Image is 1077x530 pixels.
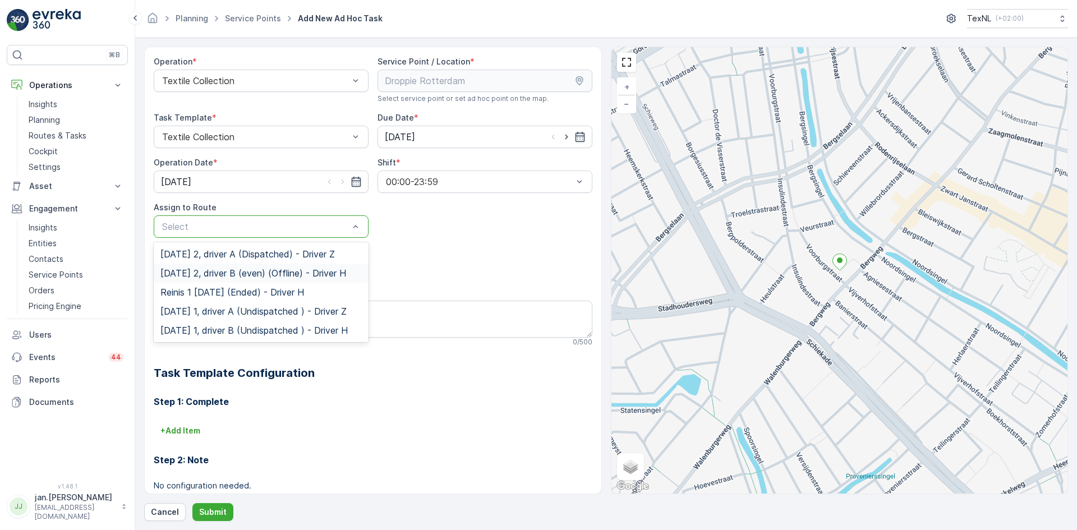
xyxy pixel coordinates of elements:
a: Planning [24,112,128,128]
button: Submit [192,503,233,521]
a: Zoom Out [618,95,635,112]
label: Assign to Route [154,202,217,212]
a: Routes & Tasks [24,128,128,144]
button: TexNL(+02:00) [967,9,1068,28]
p: Select [162,220,349,233]
a: Pricing Engine [24,298,128,314]
img: logo [7,9,29,31]
p: Operations [29,80,105,91]
h3: Step 2: Note [154,453,592,467]
button: Engagement [7,197,128,220]
p: jan.[PERSON_NAME] [35,492,116,503]
span: [DATE] 2, driver A (Dispatched) - Driver Z [160,249,335,259]
p: ( +02:00 ) [996,14,1024,23]
input: Droppie Rotterdam [378,70,592,92]
span: [DATE] 1, driver B (Undispatched ) - Driver H [160,325,348,335]
span: Add New Ad Hoc Task [296,13,385,24]
p: ⌘B [109,50,120,59]
a: Users [7,324,128,346]
p: Cockpit [29,146,58,157]
div: JJ [10,497,27,515]
p: Entities [29,238,57,249]
p: Users [29,329,123,340]
a: Reports [7,368,128,391]
p: Cancel [151,506,179,518]
p: Pricing Engine [29,301,81,312]
img: logo_light-DOdMpM7g.png [33,9,81,31]
a: Insights [24,96,128,112]
a: Events44 [7,346,128,368]
span: [DATE] 1, driver A (Undispatched ) - Driver Z [160,306,347,316]
p: Insights [29,99,57,110]
a: Layers [618,454,643,479]
a: Open this area in Google Maps (opens a new window) [614,479,651,494]
p: No configuration needed. [154,480,592,491]
img: Google [614,479,651,494]
a: Zoom In [618,79,635,95]
p: Engagement [29,203,105,214]
p: 0 / 500 [573,338,592,347]
p: [EMAIL_ADDRESS][DOMAIN_NAME] [35,503,116,521]
p: Settings [29,162,61,173]
a: Insights [24,220,128,236]
input: dd/mm/yyyy [154,170,369,193]
span: v 1.48.1 [7,483,128,490]
h3: Step 1: Complete [154,395,592,408]
a: Documents [7,391,128,413]
p: Orders [29,285,54,296]
span: + [624,82,629,91]
p: Planning [29,114,60,126]
p: 44 [111,353,121,362]
p: TexNL [967,13,991,24]
button: Cancel [144,503,186,521]
p: Reports [29,374,123,385]
button: +Add Item [154,422,207,440]
a: Planning [176,13,208,23]
input: dd/mm/yyyy [378,126,592,148]
span: Select service point or set ad hoc point on the map. [378,94,549,103]
button: JJjan.[PERSON_NAME][EMAIL_ADDRESS][DOMAIN_NAME] [7,492,128,521]
label: Shift [378,158,396,167]
p: Asset [29,181,105,192]
p: + Add Item [160,425,200,436]
span: − [624,99,629,108]
p: Routes & Tasks [29,130,86,141]
label: Task Template [154,113,212,122]
a: Cockpit [24,144,128,159]
button: Asset [7,175,128,197]
a: Settings [24,159,128,175]
label: Service Point / Location [378,57,470,66]
a: View Fullscreen [618,54,635,71]
a: Entities [24,236,128,251]
span: Reinis 1 [DATE] (Ended) - Driver H [160,287,304,297]
span: [DATE] 2, driver B (even) (Offline) - Driver H [160,268,346,278]
h2: Task Template Configuration [154,365,592,381]
button: Operations [7,74,128,96]
p: Contacts [29,254,63,265]
p: Documents [29,397,123,408]
label: Operation [154,57,192,66]
p: Service Points [29,269,83,280]
a: Service Points [225,13,281,23]
p: Events [29,352,102,363]
a: Orders [24,283,128,298]
a: Homepage [146,16,159,26]
label: Operation Date [154,158,213,167]
label: Due Date [378,113,414,122]
p: Submit [199,506,227,518]
p: Insights [29,222,57,233]
a: Service Points [24,267,128,283]
a: Contacts [24,251,128,267]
